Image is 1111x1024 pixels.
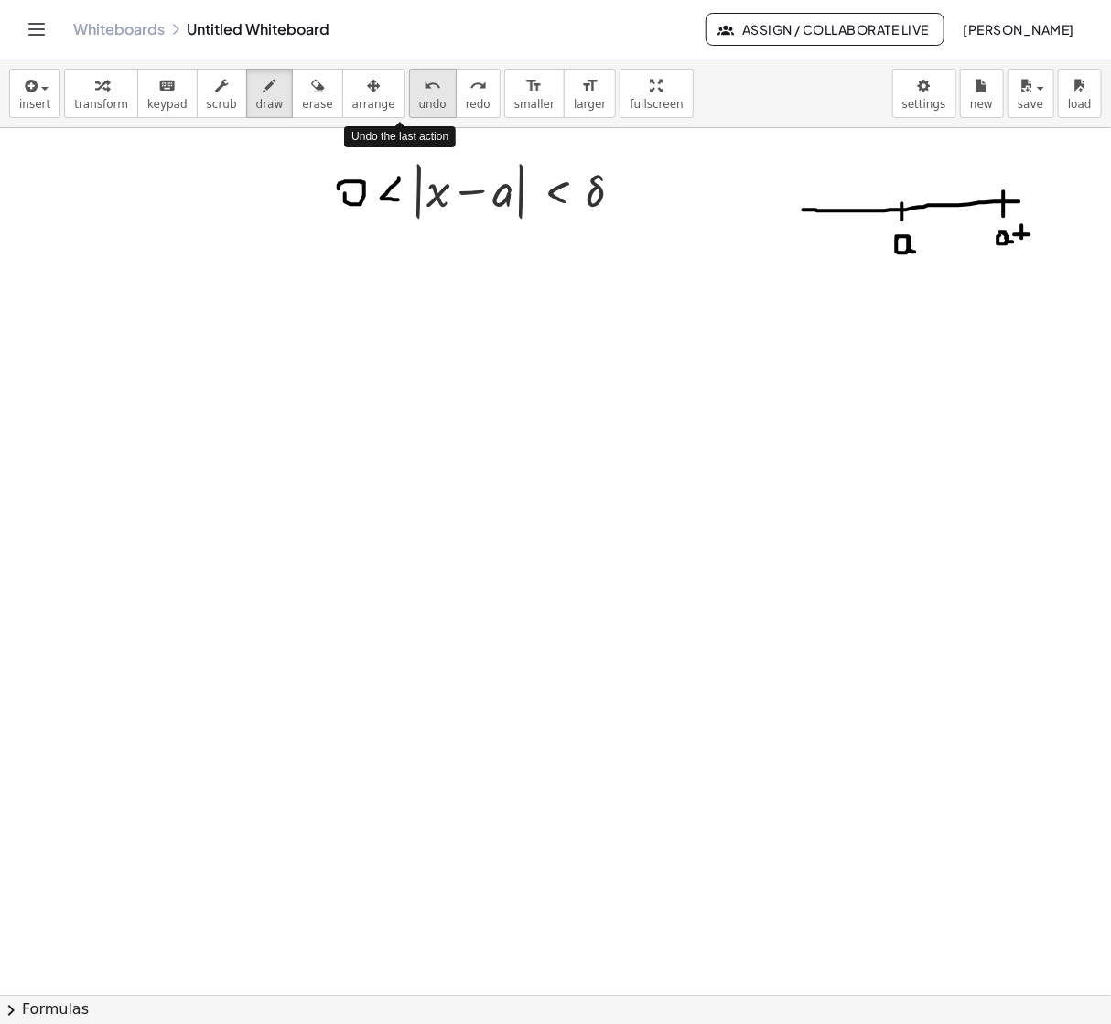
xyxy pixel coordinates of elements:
[344,126,456,147] div: Undo the last action
[574,98,606,111] span: larger
[1058,69,1102,118] button: load
[581,75,599,97] i: format_size
[970,98,993,111] span: new
[22,15,51,44] button: Toggle navigation
[469,75,487,97] i: redo
[292,69,342,118] button: erase
[706,13,944,46] button: Assign / Collaborate Live
[64,69,138,118] button: transform
[147,98,188,111] span: keypad
[246,69,294,118] button: draw
[1018,98,1043,111] span: save
[352,98,395,111] span: arrange
[902,98,946,111] span: settings
[630,98,683,111] span: fullscreen
[256,98,284,111] span: draw
[137,69,198,118] button: keyboardkeypad
[419,98,447,111] span: undo
[564,69,616,118] button: format_sizelarger
[197,69,247,118] button: scrub
[1008,69,1054,118] button: save
[409,69,457,118] button: undoundo
[948,13,1089,46] button: [PERSON_NAME]
[466,98,491,111] span: redo
[424,75,441,97] i: undo
[721,21,929,38] span: Assign / Collaborate Live
[19,98,50,111] span: insert
[963,21,1074,38] span: [PERSON_NAME]
[158,75,176,97] i: keyboard
[74,98,128,111] span: transform
[456,69,501,118] button: redoredo
[342,69,405,118] button: arrange
[960,69,1004,118] button: new
[207,98,237,111] span: scrub
[514,98,555,111] span: smaller
[892,69,956,118] button: settings
[73,20,165,38] a: Whiteboards
[302,98,332,111] span: erase
[620,69,693,118] button: fullscreen
[525,75,543,97] i: format_size
[9,69,60,118] button: insert
[504,69,565,118] button: format_sizesmaller
[1068,98,1092,111] span: load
